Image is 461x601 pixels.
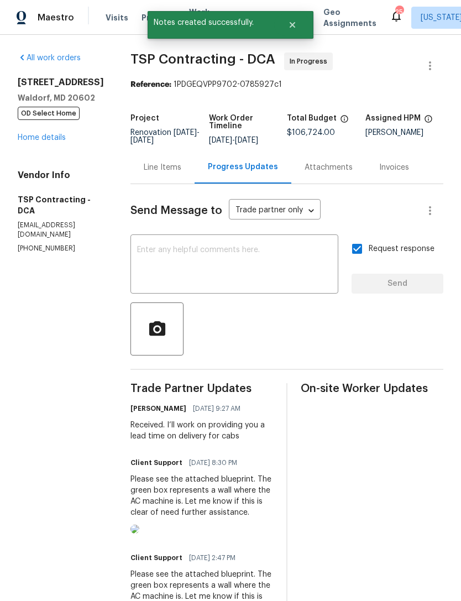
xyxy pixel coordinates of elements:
span: OD Select Home [18,107,80,120]
span: Notes created successfully. [148,11,274,34]
h6: Client Support [130,457,182,468]
h5: Waldorf, MD 20602 [18,92,104,103]
button: Close [274,14,311,36]
span: TSP Contracting - DCA [130,53,275,66]
h2: [STREET_ADDRESS] [18,77,104,88]
span: [DATE] [209,137,232,144]
span: [DATE] 9:27 AM [193,403,240,414]
span: - [130,129,200,144]
span: [DATE] 8:30 PM [189,457,237,468]
span: Projects [142,12,176,23]
span: $106,724.00 [287,129,335,137]
h5: Project [130,114,159,122]
span: On-site Worker Updates [301,383,443,394]
span: [DATE] [174,129,197,137]
h4: Vendor Info [18,170,104,181]
div: 25 [395,7,403,18]
div: [PERSON_NAME] [365,129,444,137]
span: The hpm assigned to this work order. [424,114,433,129]
p: [PHONE_NUMBER] [18,244,104,253]
h5: Total Budget [287,114,337,122]
span: Renovation [130,129,200,144]
p: [EMAIL_ADDRESS][DOMAIN_NAME] [18,221,104,239]
span: Request response [369,243,434,255]
div: Attachments [305,162,353,173]
div: Progress Updates [208,161,278,173]
span: Maestro [38,12,74,23]
div: Trade partner only [229,202,321,220]
div: Please see the attached blueprint. The green box represents a wall where the AC machine is. Let m... [130,474,273,518]
h5: TSP Contracting - DCA [18,194,104,216]
b: Reference: [130,81,171,88]
span: Trade Partner Updates [130,383,273,394]
div: Line Items [144,162,181,173]
a: All work orders [18,54,81,62]
span: [DATE] 2:47 PM [189,552,235,563]
span: [DATE] [130,137,154,144]
h5: Work Order Timeline [209,114,287,130]
span: Geo Assignments [323,7,376,29]
span: [DATE] [235,137,258,144]
span: Visits [106,12,128,23]
span: The total cost of line items that have been proposed by Opendoor. This sum includes line items th... [340,114,349,129]
h5: Assigned HPM [365,114,421,122]
h6: [PERSON_NAME] [130,403,186,414]
span: Work Orders [189,7,217,29]
span: - [209,137,258,144]
a: Home details [18,134,66,142]
span: In Progress [290,56,332,67]
h6: Client Support [130,552,182,563]
div: Invoices [379,162,409,173]
div: 1PDGEQVPP9702-0785927c1 [130,79,443,90]
span: Send Message to [130,205,222,216]
div: Received. I’ll work on providing you a lead time on delivery for cabs [130,420,273,442]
